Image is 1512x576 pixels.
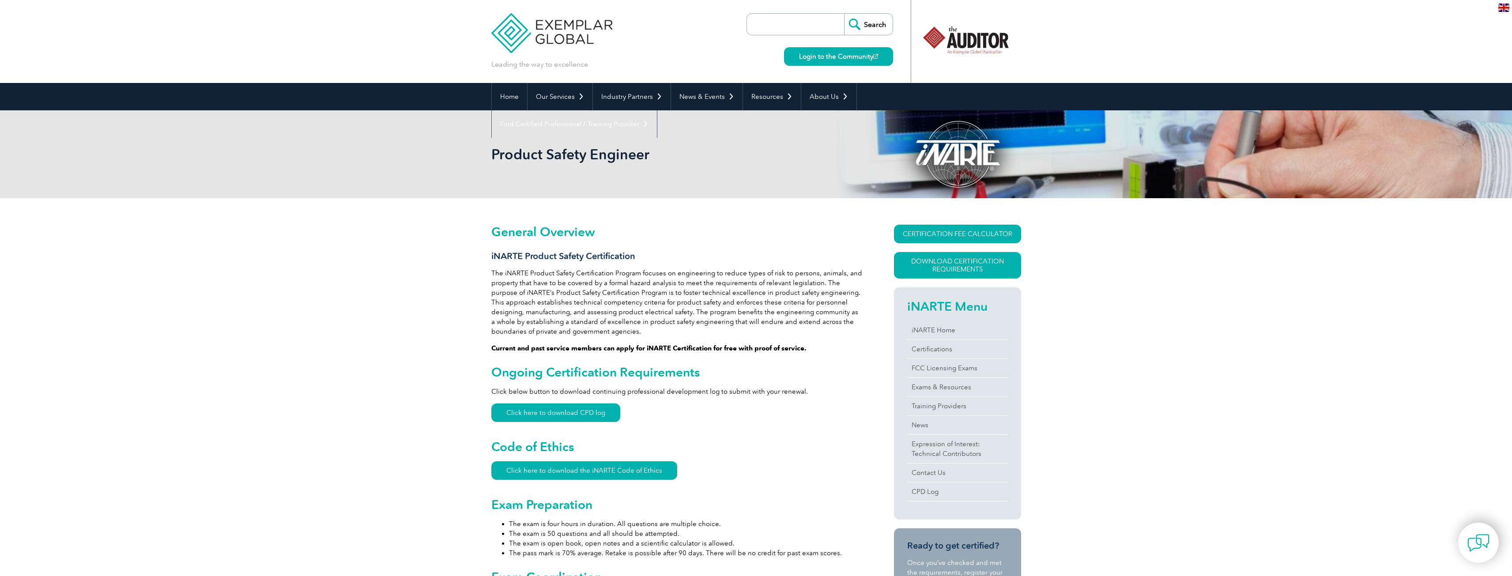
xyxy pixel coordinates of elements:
input: Search [844,14,893,35]
a: News & Events [671,83,743,110]
a: About Us [801,83,856,110]
strong: Current and past service members can apply for iNARTE Certification for free with proof of service. [491,344,807,352]
a: CPD Log [907,482,1008,501]
li: The exam is four hours in duration. All questions are multiple choice. [509,519,862,529]
a: iNARTE Home [907,321,1008,339]
p: Leading the way to excellence [491,60,588,69]
h3: iNARTE Product Safety Certification [491,251,862,262]
img: open_square.png [873,54,878,59]
h2: Ongoing Certification Requirements [491,365,862,379]
h3: Ready to get certified? [907,540,1008,551]
a: Exams & Resources [907,378,1008,396]
h2: General Overview [491,225,862,239]
p: Click below button to download continuing professional development log to submit with your renewal. [491,387,862,396]
a: FCC Licensing Exams [907,359,1008,377]
p: The iNARTE Product Safety Certification Program focuses on engineering to reduce types of risk to... [491,268,862,336]
a: Contact Us [907,463,1008,482]
h2: iNARTE Menu [907,299,1008,313]
a: Download Certification Requirements [894,252,1021,279]
a: Certifications [907,340,1008,358]
a: Click here to download CPD log [491,403,620,422]
a: Find Certified Professional / Training Provider [492,110,657,138]
a: Training Providers [907,397,1008,415]
img: contact-chat.png [1467,532,1489,554]
a: News [907,416,1008,434]
li: The exam is 50 questions and all should be attempted. [509,529,862,538]
a: CERTIFICATION FEE CALCULATOR [894,225,1021,243]
h2: Code of Ethics [491,440,862,454]
a: Resources [743,83,801,110]
li: The exam is open book, open notes and a scientific calculator is allowed. [509,538,862,548]
img: en [1498,4,1509,12]
a: Click here to download the iNARTE Code of Ethics [491,461,677,480]
a: Expression of Interest:Technical Contributors [907,435,1008,463]
h2: Exam Preparation [491,497,862,512]
li: The pass mark is 70% average. Retake is possible after 90 days. There will be no credit for past ... [509,548,862,558]
a: Our Services [528,83,592,110]
h1: Product Safety Engineer [491,146,830,163]
a: Home [492,83,527,110]
a: Login to the Community [784,47,893,66]
a: Industry Partners [593,83,671,110]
